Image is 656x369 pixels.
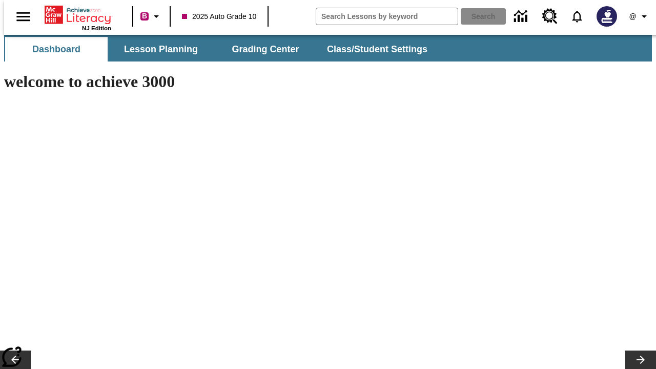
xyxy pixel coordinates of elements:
button: Grading Center [214,37,317,61]
button: Boost Class color is violet red. Change class color [136,7,167,26]
span: @ [629,11,636,22]
button: Dashboard [5,37,108,61]
button: Profile/Settings [623,7,656,26]
a: Resource Center, Will open in new tab [536,3,564,30]
button: Select a new avatar [590,3,623,30]
button: Open side menu [8,2,38,32]
button: Lesson Planning [110,37,212,61]
button: Class/Student Settings [319,37,436,61]
span: B [142,10,147,23]
div: Home [45,4,111,31]
button: Lesson carousel, Next [625,351,656,369]
img: Avatar [597,6,617,27]
span: NJ Edition [82,25,111,31]
a: Notifications [564,3,590,30]
span: 2025 Auto Grade 10 [182,11,256,22]
div: SubNavbar [4,35,652,61]
a: Home [45,5,111,25]
a: Data Center [508,3,536,31]
h1: welcome to achieve 3000 [4,72,447,91]
input: search field [316,8,458,25]
div: SubNavbar [4,37,437,61]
